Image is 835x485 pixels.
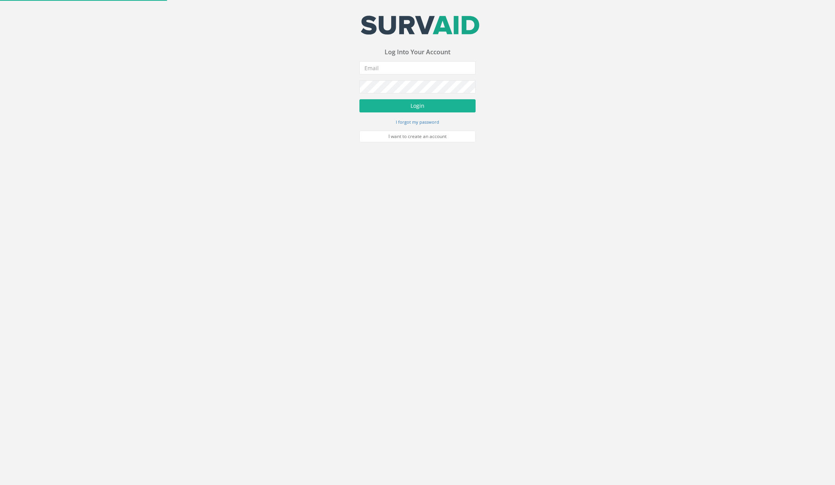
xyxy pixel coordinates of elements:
[359,99,476,112] button: Login
[396,119,439,125] small: I forgot my password
[359,131,476,142] a: I want to create an account
[359,61,476,74] input: Email
[396,118,439,125] a: I forgot my password
[359,49,476,56] h3: Log Into Your Account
